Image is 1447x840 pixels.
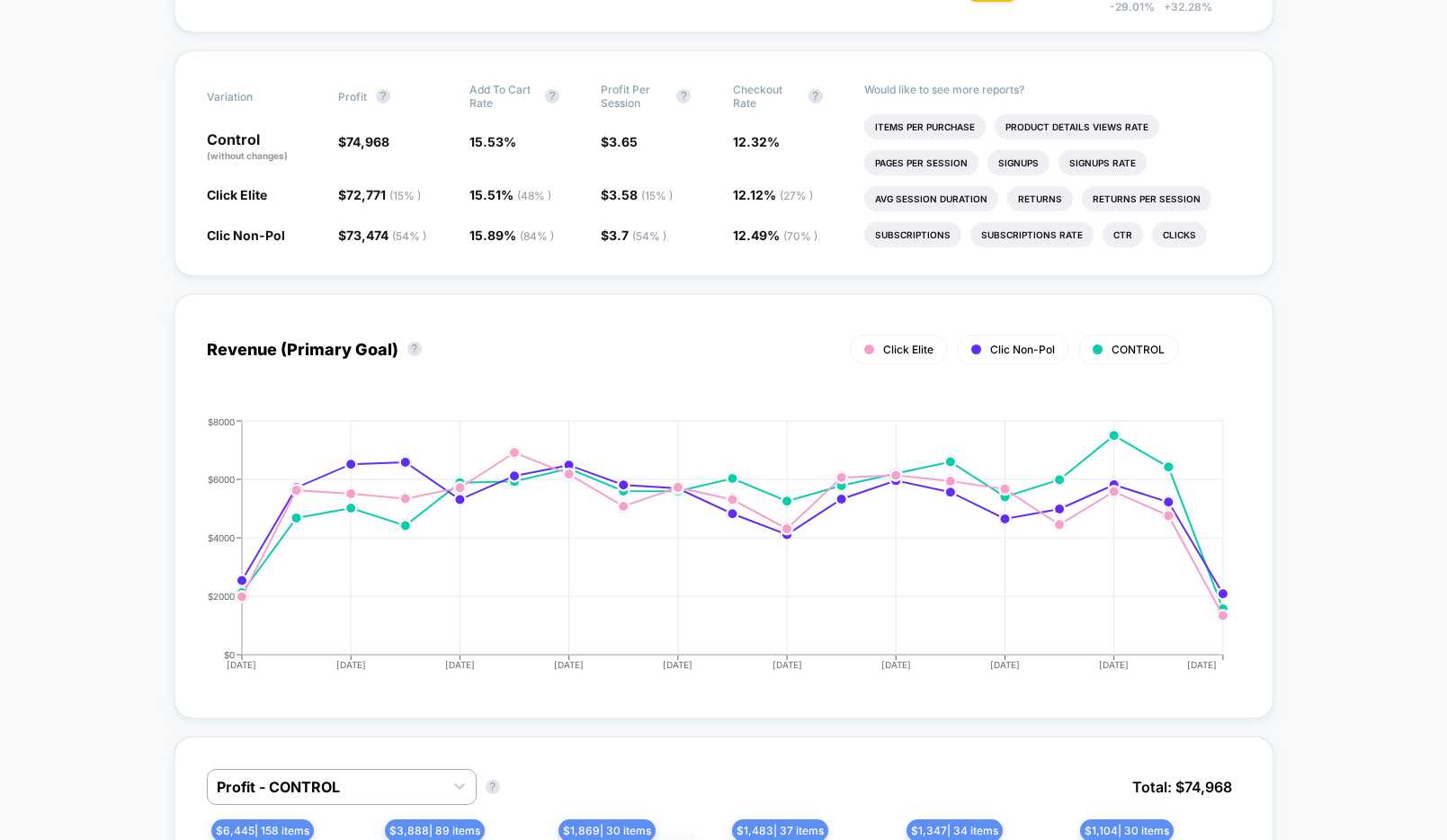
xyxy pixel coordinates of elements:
span: ( 84 % ) [520,229,554,243]
span: $ [601,187,673,202]
span: 15.53 % [469,134,516,149]
tspan: $6000 [208,474,235,485]
tspan: [DATE] [228,659,257,670]
li: Avg Session Duration [864,186,998,211]
span: ( 70 % ) [783,229,817,243]
span: CONTROL [1112,343,1165,356]
span: $ [338,187,421,202]
li: Returns Per Session [1082,186,1211,211]
span: 15.51 % [469,187,551,202]
span: Add To Cart Rate [469,83,536,110]
button: ? [545,89,559,103]
button: ? [407,342,422,356]
span: ( 48 % ) [517,189,551,202]
span: 12.49 % [733,228,817,243]
span: Click Elite [883,343,933,356]
tspan: [DATE] [773,659,802,670]
div: REVENUE [189,416,1223,686]
span: $ [338,228,426,243]
span: 3.65 [609,134,638,149]
span: ( 15 % ) [389,189,421,202]
span: Click Elite [207,187,267,202]
span: Profit [338,90,367,103]
p: Would like to see more reports? [864,83,1241,96]
li: Returns [1007,186,1073,211]
button: ? [486,780,500,794]
tspan: $8000 [208,416,235,427]
tspan: [DATE] [445,659,475,670]
li: Pages Per Session [864,150,978,175]
span: $ [338,134,389,149]
li: Items Per Purchase [864,114,986,139]
li: Clicks [1152,222,1207,247]
span: $ [601,134,638,149]
span: ( 27 % ) [780,189,813,202]
tspan: $0 [224,649,235,660]
li: Product Details Views Rate [995,114,1159,139]
tspan: [DATE] [663,659,692,670]
span: 12.12 % [733,187,813,202]
span: Checkout Rate [733,83,799,110]
li: Signups [987,150,1050,175]
tspan: [DATE] [881,659,911,670]
p: Control [207,132,320,163]
span: $ [601,228,666,243]
li: Subscriptions [864,222,961,247]
li: Ctr [1103,222,1143,247]
button: ? [676,89,691,103]
span: 3.58 [609,187,673,202]
li: Subscriptions Rate [970,222,1094,247]
span: ( 54 % ) [632,229,666,243]
span: ( 15 % ) [641,189,673,202]
span: 74,968 [346,134,389,149]
tspan: [DATE] [990,659,1020,670]
span: 73,474 [346,228,426,243]
span: Variation [207,83,306,110]
span: 15.89 % [469,228,554,243]
tspan: [DATE] [1187,659,1217,670]
tspan: $4000 [208,532,235,543]
span: Profit Per Session [601,83,667,110]
span: 72,771 [346,187,421,202]
tspan: [DATE] [336,659,366,670]
span: Clic Non-Pol [207,228,285,243]
button: ? [376,89,390,103]
span: ( 54 % ) [392,229,426,243]
span: Clic Non-Pol [990,343,1055,356]
li: Signups Rate [1058,150,1147,175]
button: ? [808,89,823,103]
span: 3.7 [609,228,666,243]
tspan: [DATE] [1099,659,1129,670]
span: 12.32 % [733,134,780,149]
span: (without changes) [207,150,288,161]
tspan: [DATE] [554,659,584,670]
tspan: $2000 [208,591,235,602]
span: Total: $ 74,968 [1123,769,1241,805]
